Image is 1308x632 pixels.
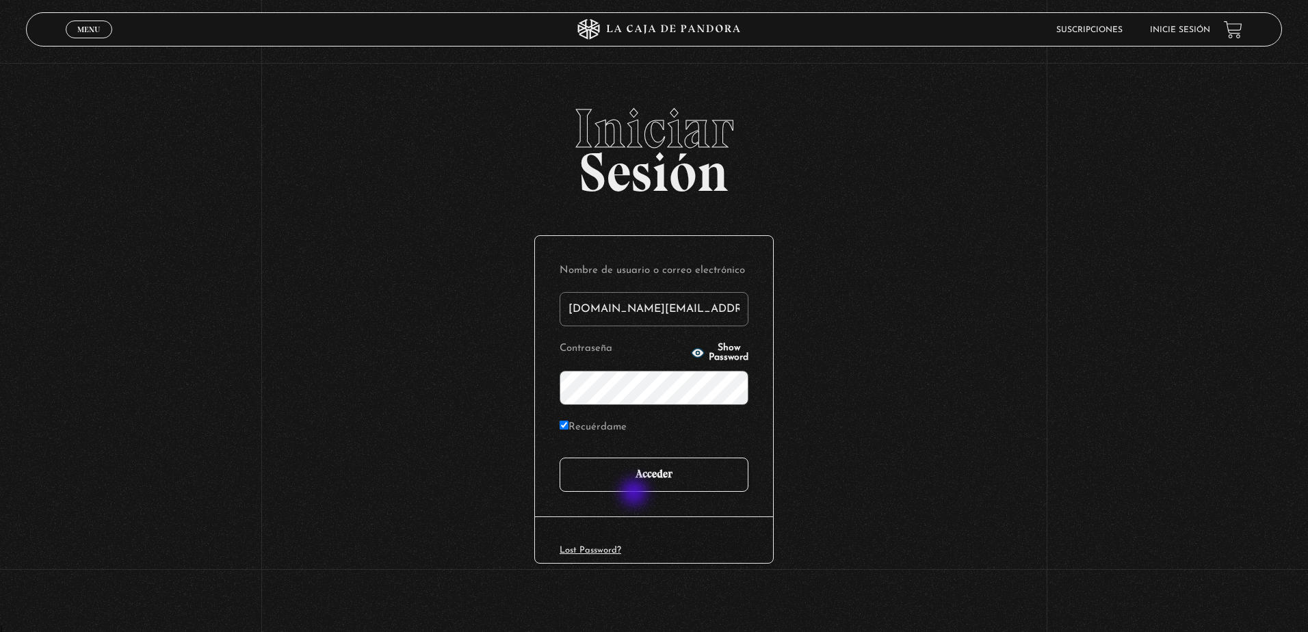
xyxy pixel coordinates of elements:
[73,37,105,47] span: Cerrar
[26,101,1282,189] h2: Sesión
[560,261,748,282] label: Nombre de usuario o correo electrónico
[1056,26,1123,34] a: Suscripciones
[560,458,748,492] input: Acceder
[560,339,687,360] label: Contraseña
[1150,26,1210,34] a: Inicie sesión
[691,343,748,363] button: Show Password
[709,343,748,363] span: Show Password
[77,25,100,34] span: Menu
[1224,21,1242,39] a: View your shopping cart
[560,421,568,430] input: Recuérdame
[26,101,1282,156] span: Iniciar
[560,546,621,555] a: Lost Password?
[560,417,627,438] label: Recuérdame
